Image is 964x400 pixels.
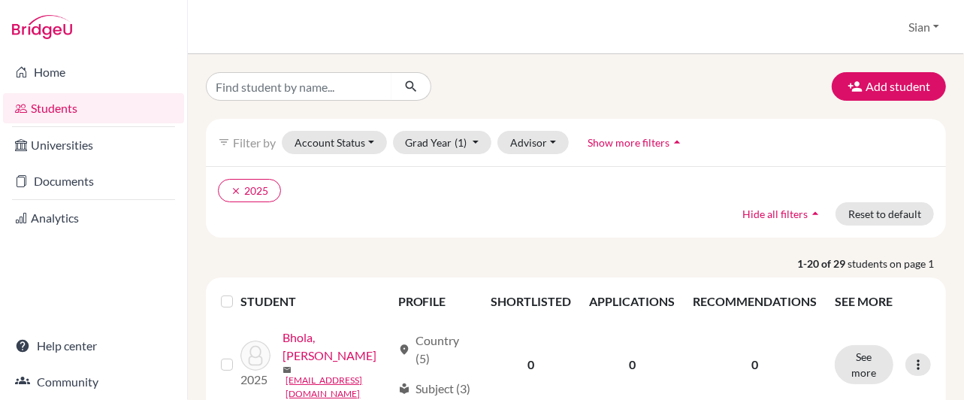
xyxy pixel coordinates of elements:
p: 0 [693,356,817,374]
button: Account Status [282,131,387,154]
a: Universities [3,130,184,160]
span: Filter by [233,135,276,150]
a: Help center [3,331,184,361]
button: Add student [832,72,946,101]
th: SHORTLISTED [482,283,580,320]
button: Sian [902,13,946,41]
a: Analytics [3,203,184,233]
th: APPLICATIONS [580,283,684,320]
img: Bhola, Satleen [240,341,270,371]
button: clear2025 [218,179,281,202]
th: SEE MORE [826,283,940,320]
button: Grad Year(1) [393,131,492,154]
a: Students [3,93,184,123]
div: Country (5) [398,332,473,368]
strong: 1-20 of 29 [797,256,848,271]
button: Reset to default [836,202,934,226]
span: students on page 1 [848,256,946,271]
span: mail [283,365,292,374]
a: Home [3,57,184,87]
th: PROFILE [389,283,482,320]
span: Hide all filters [742,208,808,220]
th: RECOMMENDATIONS [684,283,826,320]
i: clear [231,186,241,196]
a: Documents [3,166,184,196]
button: Hide all filtersarrow_drop_up [730,202,836,226]
p: 2025 [240,371,270,389]
div: Subject (3) [398,380,471,398]
span: (1) [455,136,467,149]
button: Show more filtersarrow_drop_up [575,131,697,154]
span: local_library [398,383,410,395]
span: Show more filters [588,136,669,149]
i: arrow_drop_up [808,206,823,221]
img: Bridge-U [12,15,72,39]
input: Find student by name... [206,72,392,101]
i: filter_list [218,136,230,148]
button: Advisor [497,131,569,154]
a: Bhola, [PERSON_NAME] [283,329,391,365]
span: location_on [398,344,410,356]
button: See more [835,345,893,384]
i: arrow_drop_up [669,135,684,150]
a: Community [3,367,184,397]
th: STUDENT [240,283,388,320]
